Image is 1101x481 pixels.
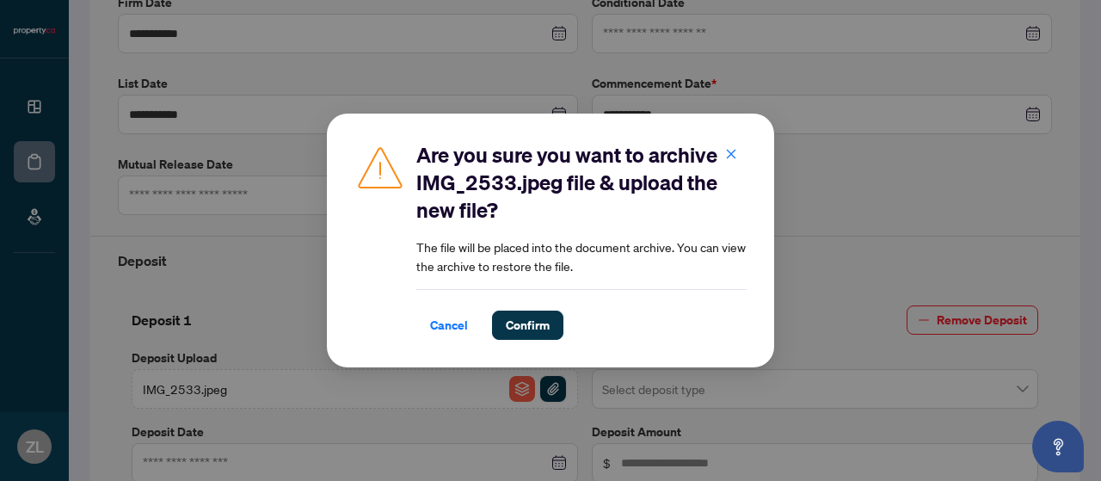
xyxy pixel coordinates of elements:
[725,148,737,160] span: close
[1032,421,1084,472] button: Open asap
[416,141,747,224] h2: Are you sure you want to archive IMG_2533.jpeg file & upload the new file?
[430,311,468,339] span: Cancel
[416,141,747,340] div: The file will be placed into the document archive. You can view the archive to restore the file.
[416,311,482,340] button: Cancel
[354,141,406,193] img: Caution Icon
[506,311,550,339] span: Confirm
[492,311,563,340] button: Confirm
